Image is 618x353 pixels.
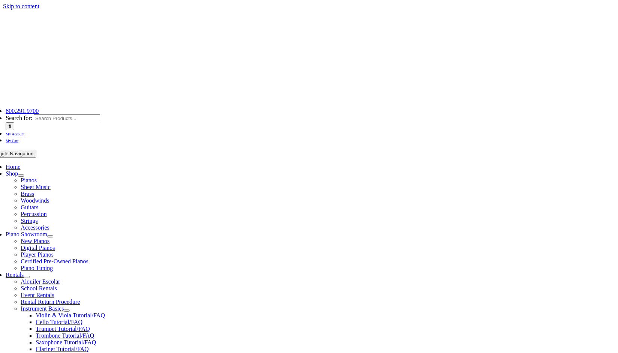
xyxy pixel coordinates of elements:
a: 800.291.9700 [6,108,39,114]
a: Violin & Viola Tutorial/FAQ [36,312,105,318]
span: My Cart [6,139,18,143]
a: Alquiler Escolar [21,278,60,285]
a: Skip to content [3,3,39,9]
a: Sheet Music [21,184,51,190]
a: Shop [6,170,18,177]
a: Home [6,164,20,170]
a: My Cart [6,137,18,143]
a: Piano Showroom [6,231,47,237]
a: Player Pianos [21,251,54,258]
a: Strings [21,218,37,224]
a: New Pianos [21,238,49,244]
button: Open submenu of Shop [18,174,24,177]
a: Cello Tutorial/FAQ [36,319,82,325]
button: Open submenu of Rentals [24,276,30,278]
a: Instrument Basics [21,305,64,312]
span: My Account [6,132,24,136]
input: Search Products... [34,114,100,122]
input: Search [6,122,14,130]
button: Open submenu of Piano Showroom [47,235,53,237]
button: Open submenu of Instrument Basics [64,309,70,312]
a: Trumpet Tutorial/FAQ [36,326,90,332]
span: Search for: [6,115,32,121]
a: School Rentals [21,285,57,291]
a: Digital Pianos [21,245,55,251]
a: Saxophone Tutorial/FAQ [36,339,96,345]
a: My Account [6,130,24,137]
a: Piano Tuning [21,265,53,271]
a: Event Rentals [21,292,54,298]
a: Pianos [21,177,37,183]
a: Accessories [21,224,49,231]
a: Brass [21,191,34,197]
a: Guitars [21,204,38,210]
a: Rental Return Procedure [21,299,80,305]
a: Clarinet Tutorial/FAQ [36,346,89,352]
a: Trombone Tutorial/FAQ [36,332,94,339]
a: Percussion [21,211,46,217]
a: Rentals [6,272,24,278]
a: Woodwinds [21,197,49,204]
a: Certified Pre-Owned Pianos [21,258,88,264]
